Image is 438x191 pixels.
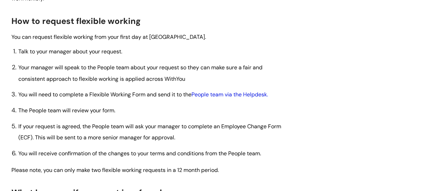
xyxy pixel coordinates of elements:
[18,107,115,114] span: The People team will review your form.
[11,16,141,26] span: How to request flexible working
[191,91,268,98] a: People team via the Helpdesk.
[11,33,206,41] span: You can request flexible working from your first day at [GEOGRAPHIC_DATA].
[18,150,261,157] span: You will receive confirmation of the changes to your terms and conditions from the People team.
[18,64,262,82] span: Your manager will speak to the People team about your request so they can make sure a fair and co...
[11,166,219,174] span: Please note, you can only make two flexible working requests in a 12 month period.
[18,123,281,141] span: If your request is agreed, the People team will ask your manager to complete an Employee Change F...
[18,91,268,98] span: You will need to complete a Flexible Working Form and send it to the
[18,48,122,55] span: Talk to your manager about your request.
